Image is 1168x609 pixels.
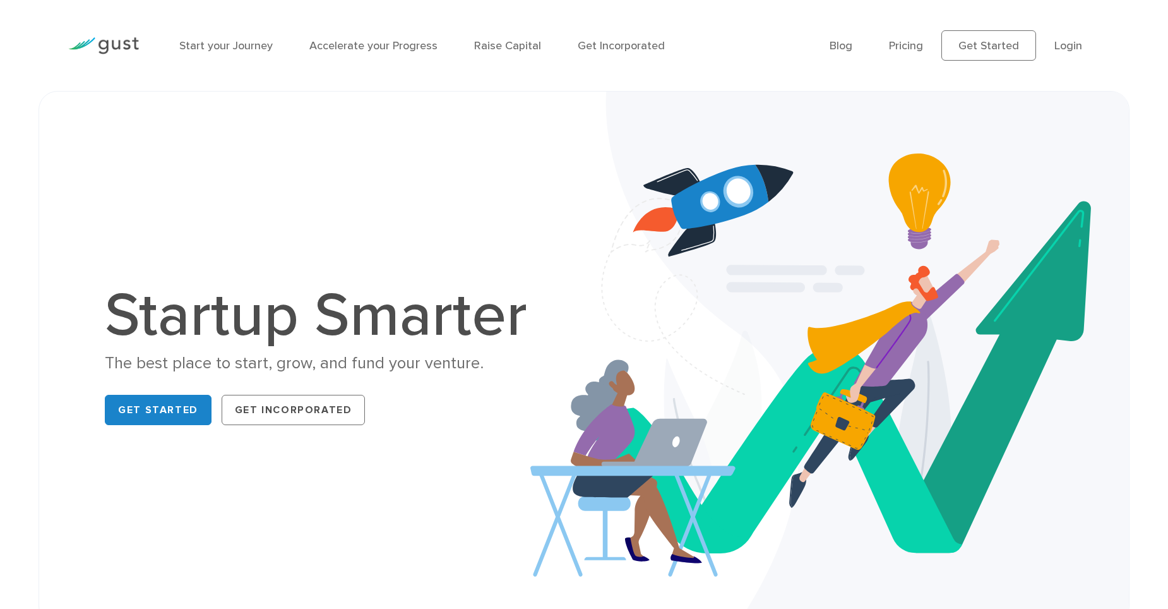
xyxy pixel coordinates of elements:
a: Login [1054,39,1082,52]
a: Accelerate your Progress [309,39,438,52]
div: The best place to start, grow, and fund your venture. [105,353,540,375]
a: Get Started [105,395,212,425]
a: Get Started [941,30,1036,61]
a: Start your Journey [179,39,273,52]
a: Get Incorporated [578,39,665,52]
a: Get Incorporated [222,395,366,425]
a: Pricing [889,39,923,52]
a: Raise Capital [474,39,541,52]
a: Blog [830,39,852,52]
img: Gust Logo [68,37,139,54]
h1: Startup Smarter [105,286,540,346]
